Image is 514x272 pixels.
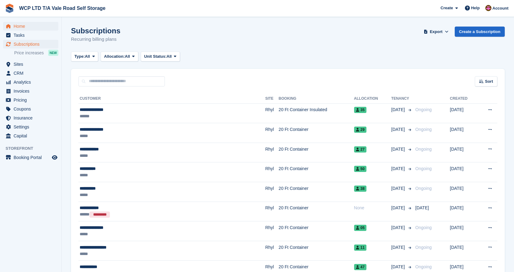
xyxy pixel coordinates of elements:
td: Rhyl [265,221,278,241]
span: Coupons [14,105,51,113]
span: Capital [14,132,51,140]
td: [DATE] [450,241,477,261]
td: 20 Ft Container [279,202,354,221]
a: menu [3,22,58,31]
td: Rhyl [265,123,278,143]
span: Type: [74,53,85,60]
td: Rhyl [265,202,278,221]
td: [DATE] [450,221,477,241]
h1: Subscriptions [71,27,120,35]
span: Storefront [6,145,61,152]
td: [DATE] [450,123,477,143]
td: 20 Ft Container Insulated [279,103,354,123]
button: Type: All [71,52,98,62]
td: [DATE] [450,103,477,123]
span: Tasks [14,31,51,40]
span: [DATE] [391,146,406,153]
span: Sites [14,60,51,69]
th: Allocation [354,94,391,104]
span: Ongoing [415,245,432,250]
a: WCP LTD T/A Vale Road Self Storage [17,3,108,13]
span: 05 [354,225,366,231]
a: menu [3,87,58,95]
span: [DATE] [391,185,406,192]
th: Booking [279,94,354,104]
span: Create [441,5,453,11]
span: 50 [354,166,366,172]
a: menu [3,96,58,104]
td: Rhyl [265,103,278,123]
span: [DATE] [391,107,406,113]
span: [DATE] [391,244,406,251]
td: [DATE] [450,182,477,202]
span: 38 [354,186,366,192]
span: All [85,53,90,60]
span: [DATE] [391,205,406,211]
span: All [125,53,130,60]
img: stora-icon-8386f47178a22dfd0bd8f6a31ec36ba5ce8667c1dd55bd0f319d3a0aa187defe.svg [5,4,14,13]
p: Recurring billing plans [71,36,120,43]
span: All [167,53,172,60]
span: Booking Portal [14,153,51,162]
span: Invoices [14,87,51,95]
a: Price increases NEW [14,49,58,56]
span: Ongoing [415,186,432,191]
a: menu [3,31,58,40]
div: NEW [48,50,58,56]
th: Tenancy [391,94,413,104]
a: Preview store [51,154,58,161]
td: Rhyl [265,162,278,182]
span: Subscriptions [14,40,51,48]
a: menu [3,114,58,122]
td: Rhyl [265,143,278,162]
span: Allocation: [104,53,125,60]
span: [DATE] [391,224,406,231]
span: 11 [354,245,366,251]
div: None [354,205,391,211]
span: Help [471,5,480,11]
button: Allocation: All [101,52,138,62]
a: menu [3,153,58,162]
a: menu [3,132,58,140]
span: 27 [354,146,366,153]
a: menu [3,78,58,86]
a: menu [3,60,58,69]
span: Ongoing [415,127,432,132]
th: Site [265,94,278,104]
span: Unit Status: [144,53,167,60]
button: Export [423,27,450,37]
span: Ongoing [415,264,432,269]
span: Ongoing [415,107,432,112]
td: Rhyl [265,182,278,202]
span: 47 [354,264,366,270]
img: Mike Hughes [485,5,491,11]
span: [DATE] [391,165,406,172]
span: CRM [14,69,51,77]
td: Rhyl [265,241,278,261]
span: [DATE] [415,205,429,210]
a: menu [3,40,58,48]
span: Home [14,22,51,31]
span: 35 [354,107,366,113]
span: Insurance [14,114,51,122]
td: [DATE] [450,202,477,221]
span: Account [492,5,508,11]
span: Ongoing [415,166,432,171]
span: Sort [485,78,493,85]
th: Customer [78,94,265,104]
span: 29 [354,127,366,133]
td: 20 Ft Container [279,162,354,182]
a: menu [3,69,58,77]
span: [DATE] [391,126,406,133]
span: Ongoing [415,225,432,230]
span: Analytics [14,78,51,86]
span: [DATE] [391,264,406,270]
a: Create a Subscription [455,27,505,37]
td: [DATE] [450,143,477,162]
span: Export [430,29,442,35]
span: Settings [14,123,51,131]
span: Price increases [14,50,44,56]
span: Pricing [14,96,51,104]
a: menu [3,123,58,131]
button: Unit Status: All [141,52,180,62]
